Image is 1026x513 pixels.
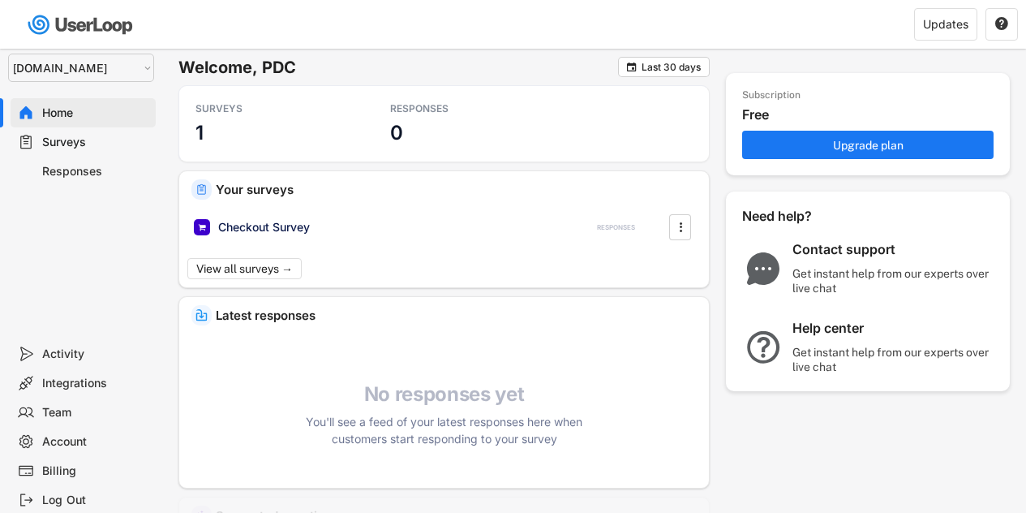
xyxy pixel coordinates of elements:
text:  [679,218,682,235]
div: Updates [923,19,968,30]
div: Free [742,106,1002,123]
div: Activity [42,347,149,362]
div: Responses [42,164,149,179]
div: Last 30 days [642,63,701,72]
div: Get instant help from our experts over live chat [792,345,995,374]
div: Latest responses [216,309,697,321]
div: Surveys [42,135,149,150]
button:  [994,17,1009,32]
div: Contact support [792,241,995,258]
div: You'll see a feed of your latest responses here when customers start responding to your survey [298,413,590,447]
img: ChatMajor.svg [742,252,784,285]
div: Help center [792,320,995,337]
div: Get instant help from our experts over live chat [792,266,995,295]
h3: 1 [195,120,204,145]
img: IncomingMajor.svg [195,309,208,321]
h6: Welcome, PDC [178,57,618,78]
div: Checkout Survey [218,219,310,235]
h3: 0 [390,120,403,145]
button: Upgrade plan [742,131,994,159]
button: View all surveys → [187,258,302,279]
text:  [995,16,1008,31]
div: Team [42,405,149,420]
div: Home [42,106,149,121]
div: Need help? [742,208,856,225]
button:  [672,215,689,239]
div: Subscription [742,89,801,102]
text:  [627,61,637,73]
div: RESPONSES [390,102,536,115]
h4: No responses yet [298,382,590,407]
div: SURVEYS [195,102,341,115]
div: Your surveys [216,183,697,196]
img: QuestionMarkInverseMajor.svg [742,331,784,364]
div: Account [42,434,149,450]
img: userloop-logo-01.svg [24,8,139,41]
button:  [625,61,637,73]
div: Log Out [42,493,149,508]
div: Billing [42,463,149,479]
div: RESPONSES [597,223,635,232]
div: Integrations [42,376,149,391]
